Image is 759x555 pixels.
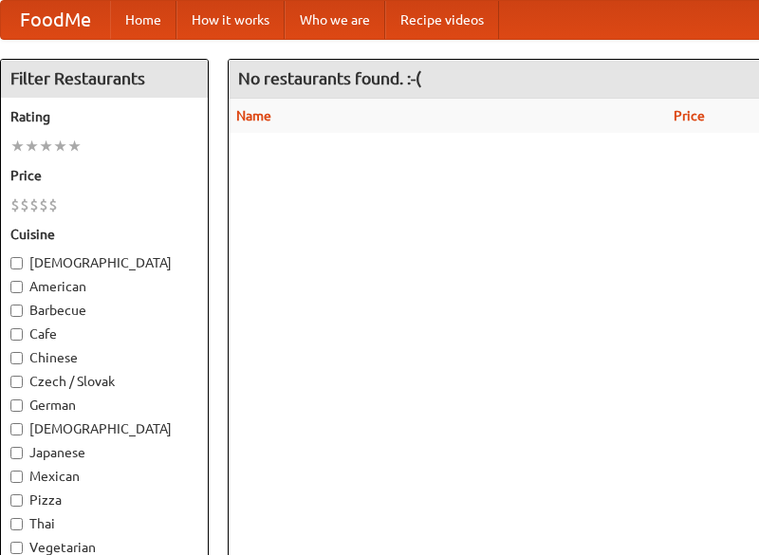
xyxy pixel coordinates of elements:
li: $ [48,194,58,215]
li: $ [29,194,39,215]
a: Who we are [285,1,385,39]
li: ★ [25,136,39,157]
li: ★ [53,136,67,157]
label: American [10,277,198,296]
input: Chinese [10,352,23,364]
li: $ [10,194,20,215]
a: Price [674,108,705,123]
h5: Price [10,166,198,185]
label: Czech / Slovak [10,372,198,391]
label: [DEMOGRAPHIC_DATA] [10,419,198,438]
li: ★ [67,136,82,157]
input: Vegetarian [10,542,23,554]
label: Thai [10,514,198,533]
input: German [10,399,23,412]
input: [DEMOGRAPHIC_DATA] [10,423,23,435]
li: $ [20,194,29,215]
ng-pluralize: No restaurants found. :-( [238,69,421,87]
li: ★ [10,136,25,157]
input: Czech / Slovak [10,376,23,388]
input: Pizza [10,494,23,507]
input: American [10,281,23,293]
label: Cafe [10,324,198,343]
label: Barbecue [10,301,198,320]
li: $ [39,194,48,215]
h5: Rating [10,107,198,126]
a: Home [110,1,176,39]
label: Mexican [10,467,198,486]
a: How it works [176,1,285,39]
input: Thai [10,518,23,530]
label: Japanese [10,443,198,462]
h5: Cuisine [10,225,198,244]
label: Chinese [10,348,198,367]
input: Cafe [10,328,23,341]
li: ★ [39,136,53,157]
a: Name [236,108,271,123]
input: Japanese [10,447,23,459]
input: Mexican [10,471,23,483]
label: German [10,396,198,415]
h4: Filter Restaurants [1,60,208,98]
label: Pizza [10,490,198,509]
input: [DEMOGRAPHIC_DATA] [10,257,23,269]
a: FoodMe [1,1,110,39]
a: Recipe videos [385,1,499,39]
input: Barbecue [10,305,23,317]
label: [DEMOGRAPHIC_DATA] [10,253,198,272]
